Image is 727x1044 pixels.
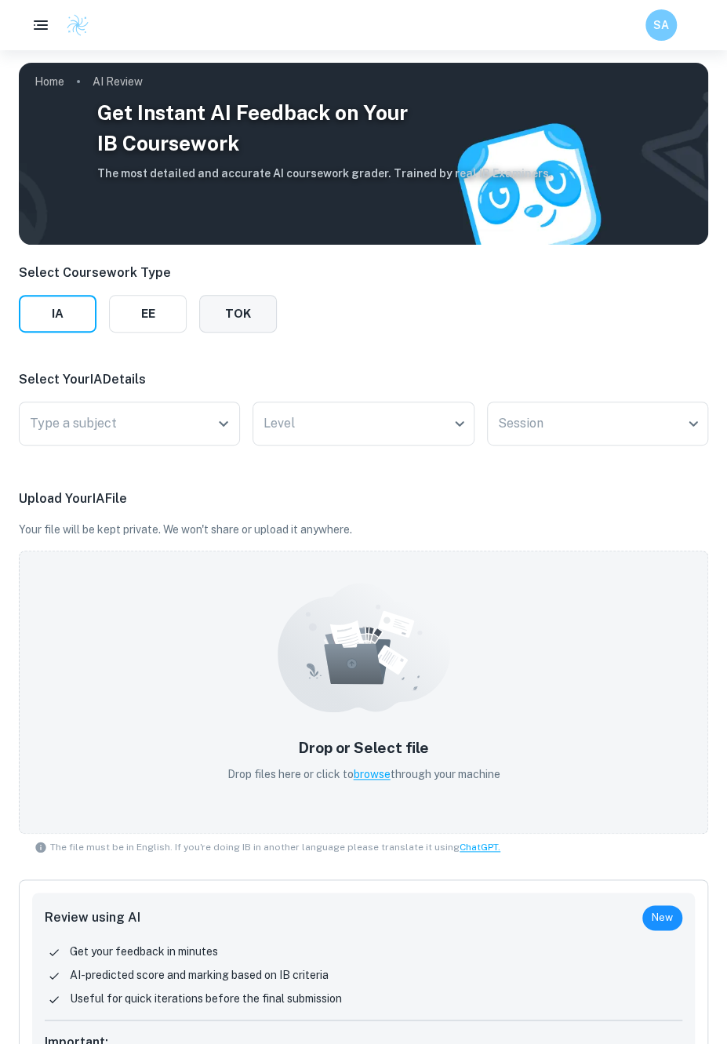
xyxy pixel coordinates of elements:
[97,97,552,158] h3: Get Instant AI Feedback on Your IB Coursework
[56,13,89,37] a: Clastify logo
[227,737,500,759] h5: Drop or Select file
[70,966,329,984] p: AI-predicted score and marking based on IB criteria
[19,521,708,538] p: Your file will be kept private. We won't share or upload it anywhere.
[70,990,342,1007] p: Useful for quick iterations before the final submission
[93,73,143,90] p: AI Review
[645,9,677,41] button: SA
[652,16,671,34] h6: SA
[66,13,89,37] img: Clastify logo
[19,295,96,333] button: IA
[45,908,140,927] h6: Review using AI
[642,910,682,926] span: New
[460,842,500,853] a: ChatGPT.
[213,413,234,435] button: Open
[109,295,187,333] button: EE
[50,840,500,854] span: The file must be in English. If you're doing IB in another language please translate it using
[199,295,277,333] button: TOK
[97,165,552,182] h6: The most detailed and accurate AI coursework grader. Trained by real IB Examiners.
[19,370,708,389] p: Select Your IA Details
[19,63,708,245] img: AI Review Cover
[227,766,500,783] p: Drop files here or click to through your machine
[19,264,277,282] p: Select Coursework Type
[19,489,708,508] p: Upload Your IA File
[35,71,64,93] a: Home
[354,768,391,780] span: browse
[70,943,218,960] p: Get your feedback in minutes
